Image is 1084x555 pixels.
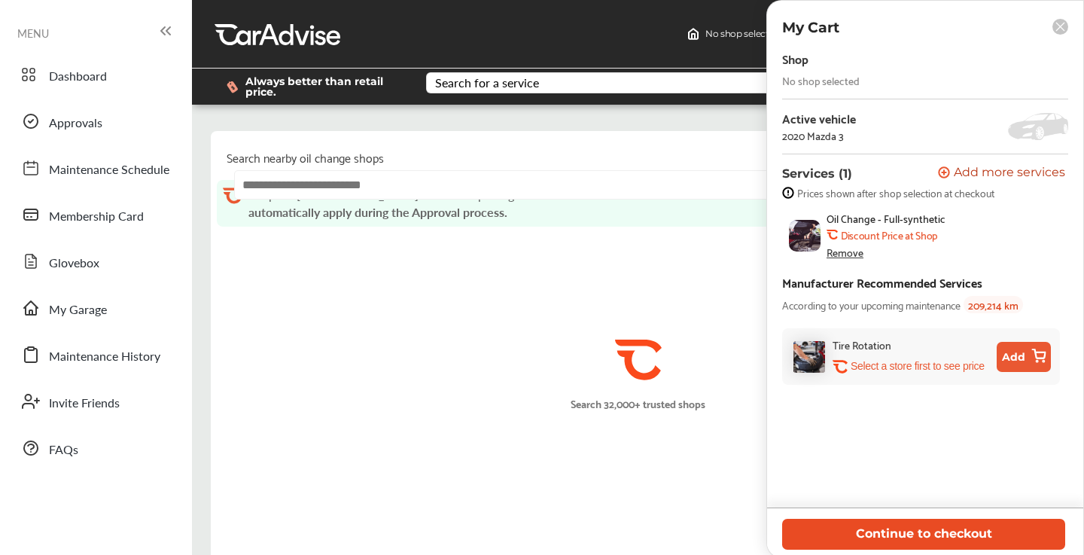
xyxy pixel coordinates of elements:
[851,359,985,374] p: Select a store first to see price
[782,272,982,292] div: Manufacturer Recommended Services
[841,229,937,241] b: Discount Price at Shop
[782,48,808,69] div: Shop
[827,246,863,258] div: Remove
[435,77,539,89] div: Search for a service
[49,114,102,133] span: Approvals
[782,75,860,87] div: No shop selected
[14,335,177,374] a: Maintenance History
[14,288,177,328] a: My Garage
[14,55,177,94] a: Dashboard
[782,19,839,36] p: My Cart
[782,130,844,142] div: 2020 Mazda 3
[793,341,825,373] img: tire-rotation-thumb.jpg
[49,394,120,413] span: Invite Friends
[14,148,177,188] a: Maintenance Schedule
[997,342,1051,372] button: Add
[954,166,1065,181] span: Add more services
[49,347,160,367] span: Maintenance History
[782,519,1065,550] button: Continue to checkout
[782,187,794,199] img: info-strock.ef5ea3fe.svg
[14,242,177,281] a: Glovebox
[938,166,1065,181] button: Add more services
[705,28,780,40] span: No shop selected
[17,27,49,39] span: MENU
[782,296,961,313] span: According to your upcoming maintenance
[782,111,856,125] div: Active vehicle
[797,187,994,199] span: Prices shown after shop selection at checkout
[49,207,144,227] span: Membership Card
[49,300,107,320] span: My Garage
[571,395,705,412] p: Search 32,000+ trusted shops
[14,102,177,141] a: Approvals
[227,147,1049,167] p: Search nearby oil change shops
[14,428,177,468] a: FAQs
[827,212,945,224] span: Oil Change - Full-synthetic
[1008,113,1068,140] img: placeholder_car.5a1ece94.svg
[245,76,402,97] span: Always better than retail price.
[49,67,107,87] span: Dashboard
[49,254,99,273] span: Glovebox
[938,166,1068,181] a: Add more services
[49,441,78,460] span: FAQs
[227,81,238,93] img: dollor_label_vector.a70140d1.svg
[789,220,821,252] img: oil-change-thumb.jpg
[964,296,1023,313] span: 209,214 km
[49,160,169,180] span: Maintenance Schedule
[14,382,177,421] a: Invite Friends
[782,166,852,181] p: Services (1)
[14,195,177,234] a: Membership Card
[833,336,891,353] div: Tire Rotation
[687,28,699,40] img: header-home-logo.8d720a4f.svg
